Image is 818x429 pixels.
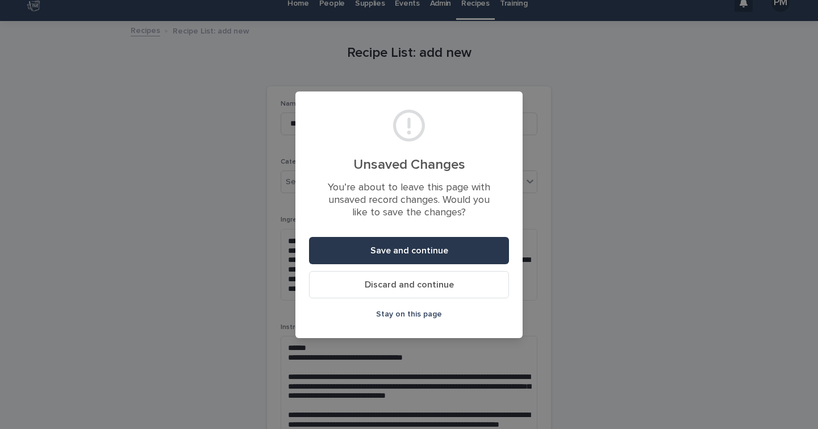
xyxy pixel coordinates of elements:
button: Stay on this page [309,305,509,323]
button: Save and continue [309,237,509,264]
p: You’re about to leave this page with unsaved record changes. Would you like to save the changes? [323,182,495,219]
h2: Unsaved Changes [323,157,495,173]
button: Discard and continue [309,271,509,298]
span: Discard and continue [365,280,454,289]
span: Stay on this page [376,310,442,318]
span: Save and continue [370,246,448,255]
